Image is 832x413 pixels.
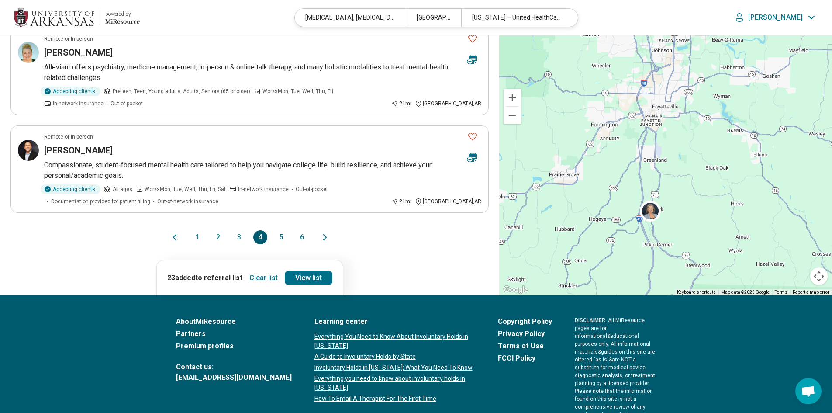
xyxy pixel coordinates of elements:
[461,9,572,27] div: [US_STATE] – United HealthCare
[721,290,770,295] span: Map data ©2025 Google
[113,185,132,193] span: All ages
[113,87,250,95] span: Preteen, Teen, Young adults, Adults, Seniors (65 or older)
[176,316,292,327] a: AboutMiResource
[314,363,475,372] a: Involuntary Holds in [US_STATE]: What You Need To Know
[145,185,226,193] span: Works Mon, Tue, Wed, Thu, Fri, Sat
[498,316,552,327] a: Copyright Policy
[44,160,481,181] p: Compassionate, student-focused mental health care tailored to help you navigate college life, bui...
[320,230,330,244] button: Next page
[44,46,113,59] h3: [PERSON_NAME]
[504,107,521,124] button: Zoom out
[295,230,309,244] button: 6
[504,89,521,106] button: Zoom in
[314,352,475,361] a: A Guide to Involuntary Holds by State
[274,230,288,244] button: 5
[575,317,605,323] span: DISCLAIMER
[14,7,94,28] img: University of Arkansas
[391,100,411,108] div: 21 mi
[314,394,475,403] a: How To Email A Therapist For The First Time
[157,198,218,205] span: Out-of-network insurance
[498,329,552,339] a: Privacy Policy
[464,128,481,146] button: Favorite
[314,374,475,392] a: Everything you need to know about involuntary holds in [US_STATE]
[464,30,481,48] button: Favorite
[793,290,829,295] a: Report a map error
[314,316,475,327] a: Learning center
[41,87,100,96] div: Accepting clients
[44,144,113,156] h3: [PERSON_NAME]
[314,332,475,351] a: Everything You Need to Know About Involuntary Holds in [US_STATE]
[44,35,93,43] p: Remote or In-person
[406,9,461,27] div: [GEOGRAPHIC_DATA], [GEOGRAPHIC_DATA]
[176,329,292,339] a: Partners
[238,185,289,193] span: In-network insurance
[232,230,246,244] button: 3
[176,341,292,351] a: Premium profiles
[677,289,716,295] button: Keyboard shortcuts
[14,7,140,28] a: University of Arkansaspowered by
[195,274,242,282] span: to referral list
[391,198,411,205] div: 21 mi
[501,284,530,295] a: Open this area in Google Maps (opens a new window)
[169,230,180,244] button: Previous page
[262,87,333,95] span: Works Mon, Tue, Wed, Thu, Fri
[498,353,552,364] a: FCOI Policy
[795,378,822,404] div: Open chat
[246,271,281,285] button: Clear list
[296,185,328,193] span: Out-of-pocket
[190,230,204,244] button: 1
[775,290,787,295] a: Terms (opens in new tab)
[176,372,292,383] a: [EMAIL_ADDRESS][DOMAIN_NAME]
[41,184,100,194] div: Accepting clients
[44,133,93,141] p: Remote or In-person
[167,273,242,283] p: 23 added
[295,9,406,27] div: [MEDICAL_DATA], [MEDICAL_DATA], Relationship(s) with Friends/Roommates
[501,284,530,295] img: Google
[53,100,104,108] span: In-network insurance
[498,341,552,351] a: Terms of Use
[51,198,150,205] span: Documentation provided for patient filling
[253,230,267,244] button: 4
[176,362,292,372] span: Contact us:
[211,230,225,244] button: 2
[44,62,481,83] p: Alleviant offers psychiatry, medicine management, in-person & online talk therapy, and many holis...
[810,267,828,285] button: Map camera controls
[285,271,332,285] a: View list
[748,13,803,22] p: [PERSON_NAME]
[415,198,481,205] div: [GEOGRAPHIC_DATA] , AR
[105,10,140,18] div: powered by
[415,100,481,108] div: [GEOGRAPHIC_DATA] , AR
[110,100,143,108] span: Out-of-pocket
